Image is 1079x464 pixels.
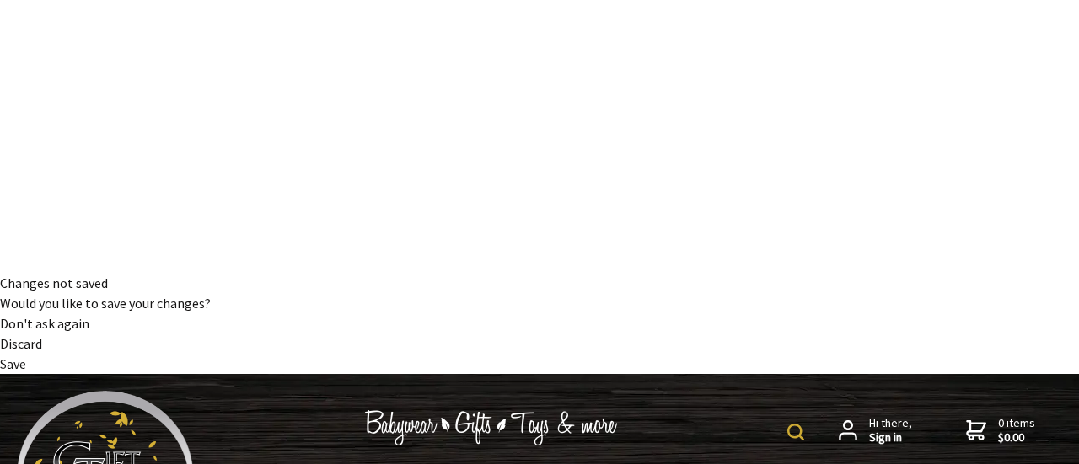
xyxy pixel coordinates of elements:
[869,416,912,445] span: Hi there,
[869,430,912,445] strong: Sign in
[998,430,1035,445] strong: $0.00
[966,416,1035,445] a: 0 items$0.00
[787,424,804,440] img: product search
[998,415,1035,445] span: 0 items
[839,416,912,445] a: Hi there,Sign in
[364,410,617,445] img: Babywear - Gifts - Toys & more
